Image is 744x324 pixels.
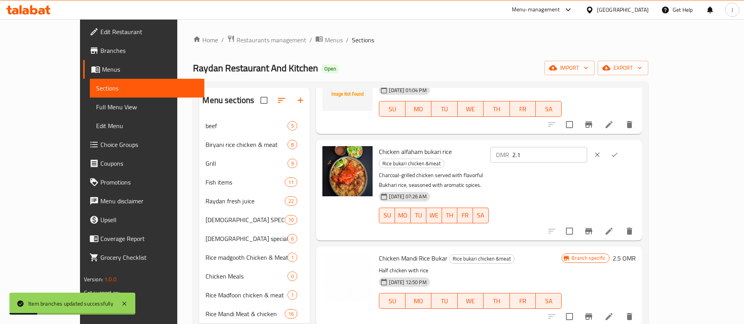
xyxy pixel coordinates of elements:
span: import [551,63,588,73]
span: J [731,5,733,14]
span: Select all sections [256,92,272,109]
span: TH [445,210,455,221]
span: Select to update [561,116,578,133]
button: import [544,61,595,75]
div: items [287,140,297,149]
span: [DEMOGRAPHIC_DATA] SPECIAL [206,215,285,224]
span: Sort sections [272,91,291,110]
li: / [346,35,349,45]
span: Rice bukari chicken &meat [379,159,444,168]
span: Open [321,65,339,72]
button: SA [473,208,489,223]
span: Rice Mandi Meat & chicken [206,309,285,319]
span: Raydan Restaurant And Kitchen [193,59,318,77]
div: [DEMOGRAPHIC_DATA] special6 [199,229,310,248]
button: export [598,61,648,75]
a: Choice Groups [83,135,204,154]
p: Charcoal-grilled chicken served with flavorful Bukhari rice, seasoned with aromatic spices. [379,170,488,190]
div: items [287,290,297,300]
span: Sections [352,35,374,45]
div: items [287,159,297,168]
span: [DATE] 07:26 AM [386,193,429,200]
span: Coverage Report [100,234,198,243]
a: Home [193,35,218,45]
span: Menu disclaimer [100,196,198,206]
div: beef [206,121,287,130]
div: Rice bukari chicken &meat [449,254,515,264]
span: Sections [96,83,198,93]
h2: Menu sections [202,94,254,106]
span: 10 [285,216,297,224]
button: SU [379,101,405,117]
button: WE [458,101,484,117]
span: Menus [102,65,198,74]
span: SA [476,210,486,221]
div: Chinese special [206,234,287,243]
img: Chicken Mandi Rice Bukar [322,253,373,303]
span: 0 [288,273,297,280]
span: WE [461,103,480,115]
span: Branches [100,46,198,55]
span: FR [513,295,533,307]
div: [DEMOGRAPHIC_DATA] SPECIAL10 [199,210,310,229]
span: Edit Restaurant [100,27,198,36]
div: Biryani rice chicken & meat [206,140,287,149]
a: Coverage Report [83,229,204,248]
h6: 2.5 OMR [613,253,636,264]
span: Raydan fresh juice [206,196,285,206]
button: SA [536,293,562,309]
span: Rice bukari chicken &meat [449,254,514,263]
div: items [287,253,297,262]
a: Grocery Checklist [83,248,204,267]
a: Edit menu item [604,312,614,321]
span: Chicken Mandi Rice Bukar [379,252,447,264]
div: Rice Mandi Meat & chicken16 [199,304,310,323]
div: items [285,196,297,206]
nav: breadcrumb [193,35,648,45]
p: Half chicken with rice [379,266,562,275]
a: Edit Restaurant [83,22,204,41]
div: Fish items11 [199,173,310,192]
span: 1 [288,254,297,261]
span: Rice Madfoon chicken & meat [206,290,287,300]
div: Rice madgooth Chicken & Meat [206,253,287,262]
span: 1.0.0 [105,274,117,284]
span: TU [435,103,454,115]
div: Grill9 [199,154,310,173]
a: Edit menu item [604,120,614,129]
span: Get support on: [84,288,120,298]
button: TH [442,208,458,223]
span: WE [429,210,439,221]
li: / [309,35,312,45]
a: Menus [83,60,204,79]
button: WE [458,293,484,309]
span: 1 [288,291,297,299]
button: TU [431,101,457,117]
span: Select to update [561,223,578,239]
span: 11 [285,179,297,186]
div: [GEOGRAPHIC_DATA] [597,5,649,14]
span: 5 [288,122,297,130]
button: Branch-specific-item [579,222,598,241]
span: Promotions [100,177,198,187]
div: Grill [206,159,287,168]
span: 8 [288,141,297,148]
button: MO [395,208,411,223]
span: Edit Menu [96,121,198,130]
button: FR [510,101,536,117]
button: clear [589,146,606,163]
button: SU [379,208,395,223]
button: SA [536,101,562,117]
button: FR [457,208,473,223]
span: FR [513,103,533,115]
span: [DATE] 12:50 PM [386,279,429,286]
div: Open [321,64,339,74]
div: items [285,215,297,224]
div: Item branches updated successfully [28,299,113,308]
span: SU [382,295,402,307]
div: Chicken Meals0 [199,267,310,286]
button: SU [379,293,405,309]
